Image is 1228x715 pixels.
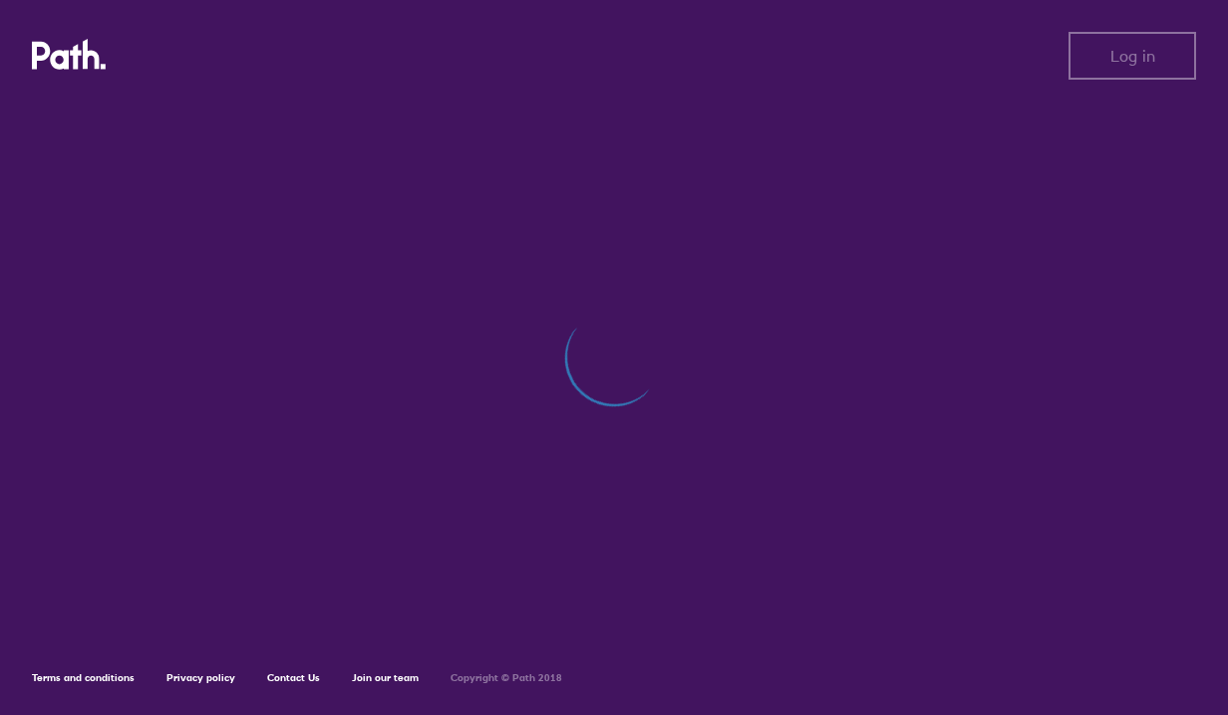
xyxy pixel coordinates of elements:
[1069,32,1196,80] button: Log in
[1110,47,1155,65] span: Log in
[166,671,235,684] a: Privacy policy
[267,671,320,684] a: Contact Us
[32,671,135,684] a: Terms and conditions
[352,671,419,684] a: Join our team
[451,672,562,684] h6: Copyright © Path 2018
